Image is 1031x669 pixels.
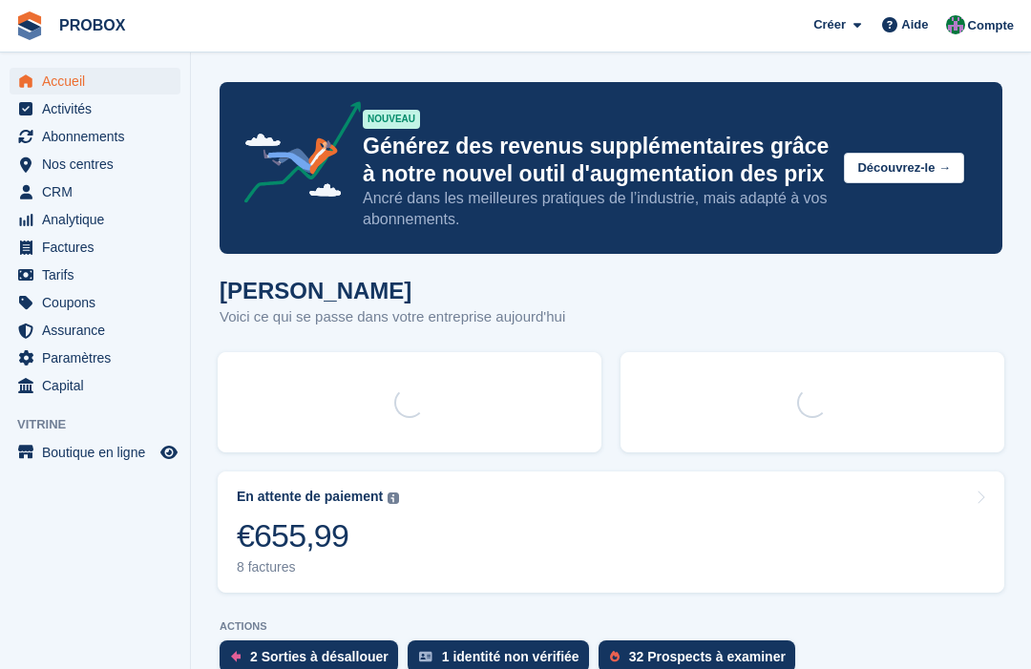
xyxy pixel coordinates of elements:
a: menu [10,151,180,178]
a: menu [10,206,180,233]
a: menu [10,261,180,288]
a: menu [10,178,180,205]
p: Générez des revenus supplémentaires grâce à notre nouvel outil d'augmentation des prix [363,133,829,188]
span: Activités [42,95,157,122]
p: Ancré dans les meilleures pratiques de l’industrie, mais adapté à vos abonnements. [363,188,829,230]
p: ACTIONS [220,620,1002,633]
a: menu [10,95,180,122]
a: menu [10,123,180,150]
a: menu [10,439,180,466]
img: stora-icon-8386f47178a22dfd0bd8f6a31ec36ba5ce8667c1dd55bd0f319d3a0aa187defe.svg [15,11,44,40]
span: Boutique en ligne [42,439,157,466]
div: 32 Prospects à examiner [629,649,786,664]
img: move_outs_to_deallocate_icon-f764333ba52eb49d3ac5e1228854f67142a1ed5810a6f6cc68b1a99e826820c5.svg [231,651,241,662]
a: PROBOX [52,10,133,41]
span: Assurance [42,317,157,344]
span: Tarifs [42,261,157,288]
img: verify_identity-adf6edd0f0f0b5bbfe63781bf79b02c33cf7c696d77639b501bdc392416b5a36.svg [419,651,432,662]
img: prospect-51fa495bee0391a8d652442698ab0144808aea92771e9ea1ae160a38d050c398.svg [610,651,620,662]
span: CRM [42,178,157,205]
p: Voici ce qui se passe dans votre entreprise aujourd'hui [220,306,565,328]
h1: [PERSON_NAME] [220,278,565,303]
div: NOUVEAU [363,110,420,129]
span: Factures [42,234,157,261]
a: menu [10,289,180,316]
img: icon-info-grey-7440780725fd019a000dd9b08b2336e03edf1995a4989e88bcd33f0948082b44.svg [388,492,399,504]
span: Vitrine [17,415,190,434]
div: 8 factures [237,559,399,575]
button: Découvrez-le → [844,153,964,184]
span: Analytique [42,206,157,233]
div: 2 Sorties à désallouer [250,649,389,664]
div: En attente de paiement [237,489,383,505]
a: En attente de paiement €655,99 8 factures [218,471,1004,593]
a: Boutique d'aperçu [158,441,180,464]
span: Coupons [42,289,157,316]
a: menu [10,372,180,399]
span: Aide [901,15,928,34]
img: price-adjustments-announcement-icon-8257ccfd72463d97f412b2fc003d46551f7dbcb40ab6d574587a9cd5c0d94... [228,101,362,210]
img: Ian Senior [946,15,965,34]
span: Accueil [42,68,157,94]
span: Paramètres [42,345,157,371]
span: Créer [813,15,846,34]
a: menu [10,68,180,94]
div: 1 identité non vérifiée [442,649,579,664]
a: menu [10,345,180,371]
span: Capital [42,372,157,399]
a: menu [10,317,180,344]
span: Abonnements [42,123,157,150]
span: Compte [968,16,1014,35]
a: menu [10,234,180,261]
span: Nos centres [42,151,157,178]
div: €655,99 [237,516,399,555]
